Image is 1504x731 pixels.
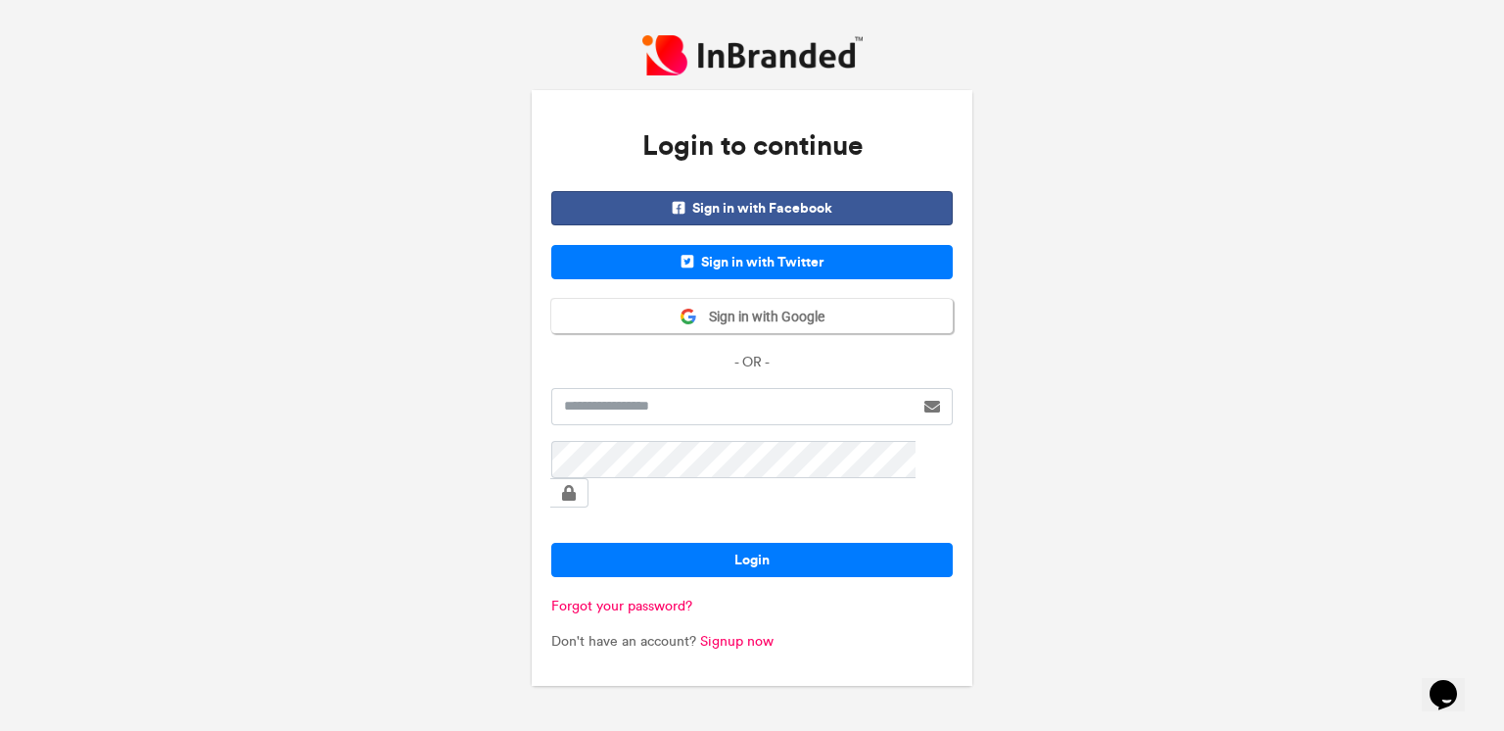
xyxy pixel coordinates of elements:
span: Sign in with Facebook [551,191,953,225]
button: Login [551,543,953,577]
img: InBranded Logo [642,35,863,75]
a: Forgot your password? [551,598,692,614]
a: Signup now [700,633,774,650]
span: Sign in with Google [697,308,824,327]
p: Don't have an account? [551,632,953,652]
span: Sign in with Twitter [551,245,953,279]
iframe: chat widget [1422,653,1484,711]
p: - OR - [551,353,953,372]
h3: Login to continue [551,110,953,182]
